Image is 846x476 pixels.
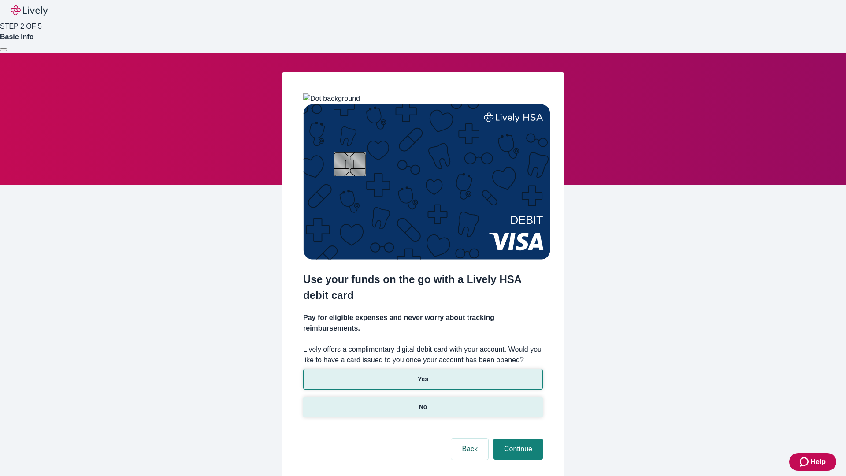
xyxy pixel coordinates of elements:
[789,453,836,471] button: Zendesk support iconHelp
[418,375,428,384] p: Yes
[303,104,550,260] img: Debit card
[810,457,826,467] span: Help
[451,439,488,460] button: Back
[303,271,543,303] h2: Use your funds on the go with a Lively HSA debit card
[493,439,543,460] button: Continue
[303,369,543,390] button: Yes
[11,5,48,16] img: Lively
[303,344,543,365] label: Lively offers a complimentary digital debit card with your account. Would you like to have a card...
[419,402,427,412] p: No
[303,93,360,104] img: Dot background
[303,397,543,417] button: No
[800,457,810,467] svg: Zendesk support icon
[303,312,543,334] h4: Pay for eligible expenses and never worry about tracking reimbursements.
